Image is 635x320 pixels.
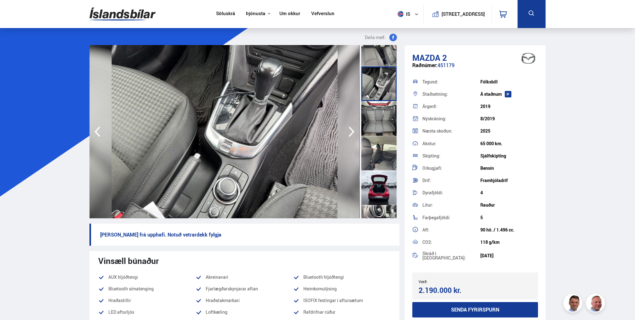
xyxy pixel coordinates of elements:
div: Næsta skoðun: [422,129,480,133]
li: Hraðatakmarkari [196,297,293,304]
div: Verð: [419,279,475,284]
button: [STREET_ADDRESS] [444,11,482,17]
span: Mazda [412,52,440,63]
li: Akreinavari [196,273,293,281]
div: 2.190.000 kr. [419,286,473,294]
div: Dyrafjöldi: [422,191,480,195]
button: Þjónusta [246,11,265,17]
img: brand logo [516,49,541,68]
a: Vefverslun [311,11,335,17]
div: Orkugjafi: [422,166,480,170]
div: CO2: [422,240,480,244]
div: 2025 [480,129,538,134]
li: Heimkomulýsing [293,285,391,293]
div: Drif: [422,178,480,183]
div: [DATE] [480,253,538,258]
div: 4 [480,190,538,195]
div: Litur: [422,203,480,207]
a: Söluskrá [216,11,235,17]
img: svg+xml;base64,PHN2ZyB4bWxucz0iaHR0cDovL3d3dy53My5vcmcvMjAwMC9zdmciIHdpZHRoPSI1MTIiIGhlaWdodD0iNT... [398,11,403,17]
a: [STREET_ADDRESS] [427,5,488,23]
div: 2019 [480,104,538,109]
li: LED afturljós [98,308,196,316]
span: is [395,11,411,17]
button: is [395,5,423,23]
div: 90 hö. / 1.496 cc. [480,227,538,232]
li: Hraðastillir [98,297,196,304]
div: Rauður [480,203,538,208]
div: Akstur: [422,141,480,146]
button: Senda fyrirspurn [412,302,538,317]
img: G0Ugv5HjCgRt.svg [89,4,156,24]
div: Á staðnum [480,92,538,97]
li: Fjarlægðarskynjarar aftan [196,285,293,293]
div: Bensín [480,166,538,171]
li: ISOFIX festingar í aftursætum [293,297,391,304]
img: 3478218.jpeg [359,45,629,218]
div: Sjálfskipting [480,153,538,158]
div: Nýskráning: [422,117,480,121]
p: [PERSON_NAME] frá upphafi. Notuð vetrardekk fylgja [89,224,399,246]
span: Deila með: [365,34,386,41]
span: Raðnúmer: [412,62,438,69]
span: 2 [442,52,447,63]
div: Tegund: [422,80,480,84]
div: Skipting: [422,154,480,158]
div: Skráð í [GEOGRAPHIC_DATA]: [422,251,480,260]
div: Staðsetning: [422,92,480,96]
button: Open LiveChat chat widget [5,3,24,21]
div: Afl: [422,228,480,232]
li: Bluetooth hljóðtengi [293,273,391,281]
div: 451179 [412,62,538,75]
li: Bluetooth símatenging [98,285,196,293]
div: 118 g/km [480,240,538,245]
a: Um okkur [279,11,300,17]
div: Framhjóladrif [480,178,538,183]
img: 3478214.jpeg [89,45,359,218]
div: 65 000 km. [480,141,538,146]
li: AUX hljóðtengi [98,273,196,281]
li: Loftkæling [196,308,293,316]
li: Rafdrifnar rúður [293,308,391,316]
div: Farþegafjöldi: [422,215,480,220]
img: siFngHWaQ9KaOqBr.png [587,294,606,313]
img: FbJEzSuNWCJXmdc-.webp [564,294,583,313]
div: Fólksbíll [480,79,538,84]
div: Vinsæll búnaður [98,256,391,266]
button: Deila með: [362,34,399,41]
div: Árgerð: [422,104,480,109]
div: 8/2019 [480,116,538,121]
div: 5 [480,215,538,220]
